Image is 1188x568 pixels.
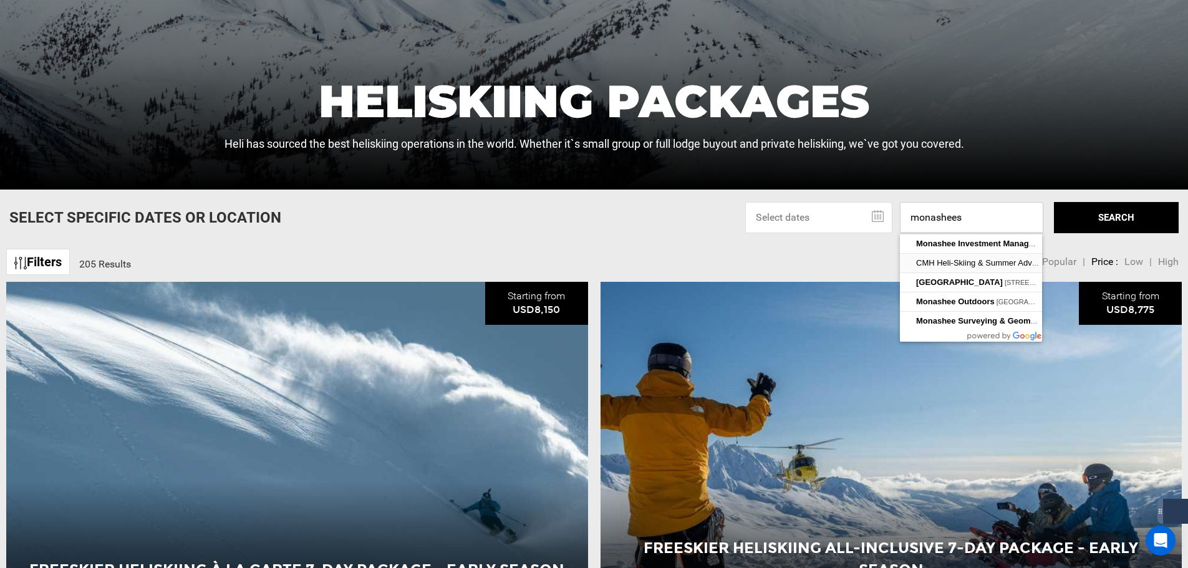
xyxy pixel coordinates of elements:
[225,136,964,152] p: Heli has sourced the best heliskiing operations in the world. Whether it`s small group or full lo...
[1042,256,1076,267] span: Popular
[14,257,27,269] img: btn-icon.svg
[916,297,995,306] span: Monashee Outdoors
[1158,256,1179,267] span: High
[9,207,281,228] p: Select Specific Dates Or Location
[916,239,1071,248] span: Monashee Investment Management LLC
[1091,255,1118,269] li: Price :
[1005,279,1073,286] span: [STREET_ADDRESS]
[79,258,131,270] span: 205 Results
[916,277,1003,287] span: [GEOGRAPHIC_DATA]
[1054,202,1179,233] button: SEARCH
[1124,256,1143,267] span: Low
[745,202,892,233] input: Select dates
[1083,255,1085,269] li: |
[916,258,1132,267] span: CMH Heli-Skiing & Summer Adventures - Lodge
[900,202,1043,233] input: Enter a location
[1149,255,1152,269] li: |
[916,316,1049,325] span: Monashee Surveying & Geomatics
[225,79,964,123] h1: Heliskiing Packages
[1146,526,1176,556] div: Open Intercom Messenger
[6,249,70,276] a: Filters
